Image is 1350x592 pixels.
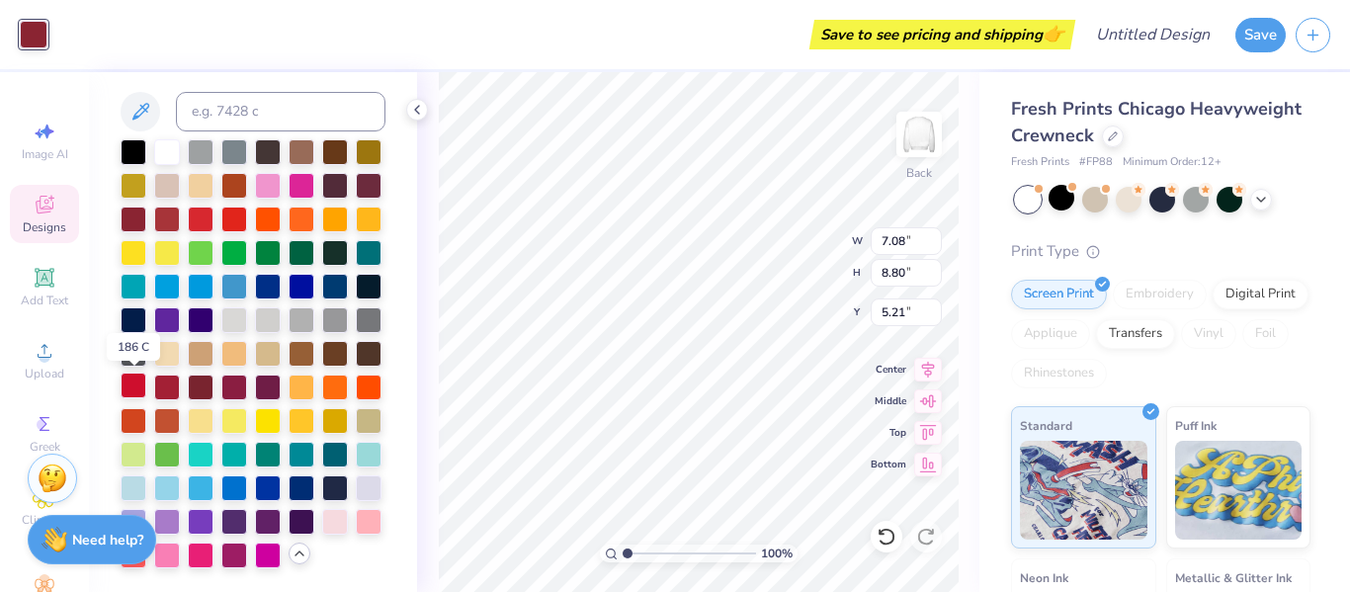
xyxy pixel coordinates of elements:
[1123,154,1222,171] span: Minimum Order: 12 +
[1011,240,1310,263] div: Print Type
[176,92,385,131] input: e.g. 7428 c
[814,20,1070,49] div: Save to see pricing and shipping
[1011,154,1069,171] span: Fresh Prints
[1011,280,1107,309] div: Screen Print
[1080,15,1225,54] input: Untitled Design
[1079,154,1113,171] span: # FP88
[1011,359,1107,388] div: Rhinestones
[10,512,79,544] span: Clipart & logos
[23,219,66,235] span: Designs
[1020,441,1147,540] img: Standard
[1175,441,1303,540] img: Puff Ink
[1096,319,1175,349] div: Transfers
[72,531,143,550] strong: Need help?
[1235,18,1286,52] button: Save
[30,439,60,455] span: Greek
[871,394,906,408] span: Middle
[1011,319,1090,349] div: Applique
[21,293,68,308] span: Add Text
[1020,567,1068,588] span: Neon Ink
[22,146,68,162] span: Image AI
[1043,22,1064,45] span: 👉
[899,115,939,154] img: Back
[1113,280,1207,309] div: Embroidery
[906,164,932,182] div: Back
[1213,280,1308,309] div: Digital Print
[1020,415,1072,436] span: Standard
[107,333,160,361] div: 186 C
[1181,319,1236,349] div: Vinyl
[1011,97,1302,147] span: Fresh Prints Chicago Heavyweight Crewneck
[871,426,906,440] span: Top
[1175,567,1292,588] span: Metallic & Glitter Ink
[761,545,793,562] span: 100 %
[1175,415,1217,436] span: Puff Ink
[1242,319,1289,349] div: Foil
[871,363,906,377] span: Center
[25,366,64,381] span: Upload
[871,458,906,471] span: Bottom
